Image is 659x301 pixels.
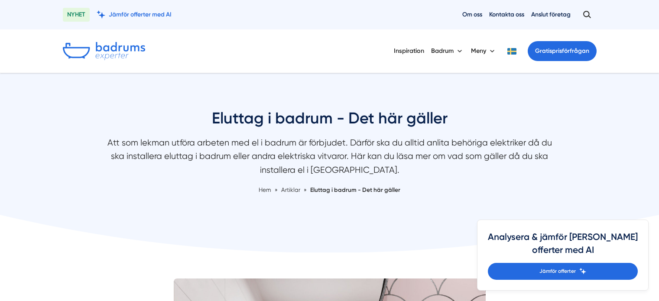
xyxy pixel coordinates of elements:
[488,263,638,280] a: Jämför offerter
[109,10,172,19] span: Jämför offerter med AI
[63,42,145,60] img: Badrumsexperter.se logotyp
[535,47,552,55] span: Gratis
[528,41,597,61] a: Gratisprisförfrågan
[489,10,524,19] a: Kontakta oss
[281,186,300,193] span: Artiklar
[281,186,302,193] a: Artiklar
[97,10,172,19] a: Jämför offerter med AI
[394,40,424,62] a: Inspiration
[539,267,576,275] span: Jämför offerter
[259,186,271,193] a: Hem
[100,136,559,181] p: Att som lekman utföra arbeten med el i badrum är förbjudet. Därför ska du alltid anlita behöriga ...
[462,10,482,19] a: Om oss
[100,185,559,194] nav: Breadcrumb
[304,185,307,194] span: »
[488,230,638,263] h4: Analysera & jämför [PERSON_NAME] offerter med AI
[63,8,90,22] span: NYHET
[310,186,400,193] a: Eluttag i badrum - Det här gäller
[275,185,278,194] span: »
[100,108,559,136] h1: Eluttag i badrum - Det här gäller
[431,40,464,62] button: Badrum
[471,40,497,62] button: Meny
[531,10,571,19] a: Anslut företag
